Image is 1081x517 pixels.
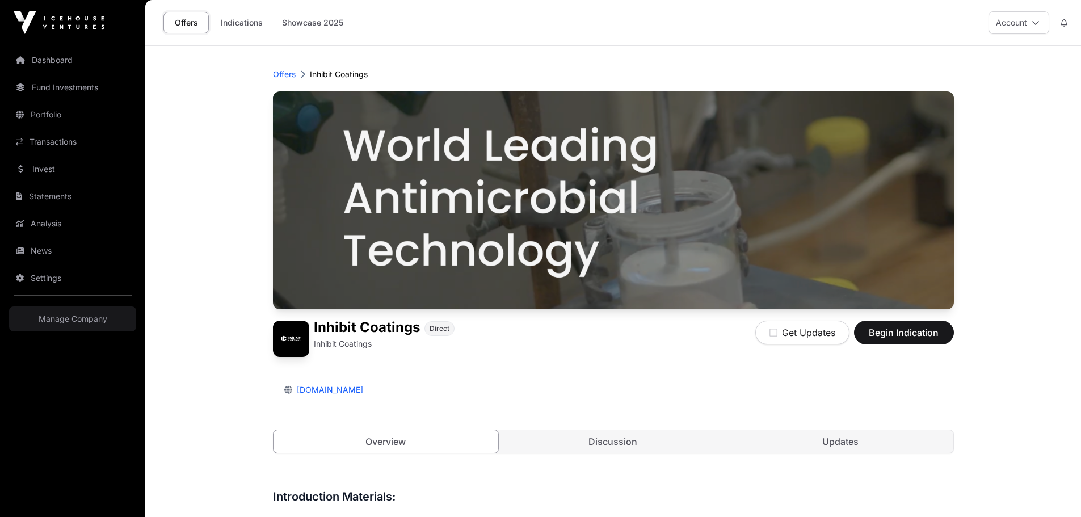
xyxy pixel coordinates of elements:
img: Inhibit Coatings [273,321,309,357]
a: Showcase 2025 [275,12,351,33]
a: Discussion [500,430,726,453]
h3: Introduction Materials: [273,487,954,506]
span: Direct [430,324,449,333]
img: Icehouse Ventures Logo [14,11,104,34]
a: Offers [163,12,209,33]
button: Begin Indication [854,321,954,344]
a: Overview [273,430,499,453]
p: Inhibit Coatings [310,69,368,80]
button: Account [989,11,1049,34]
a: Transactions [9,129,136,154]
a: Analysis [9,211,136,236]
p: Inhibit Coatings [314,338,372,350]
button: Get Updates [755,321,849,344]
img: Inhibit Coatings [273,91,954,309]
a: Updates [728,430,953,453]
a: Indications [213,12,270,33]
span: Begin Indication [868,326,940,339]
iframe: Chat Widget [1024,463,1081,517]
a: News [9,238,136,263]
nav: Tabs [274,430,953,453]
a: Invest [9,157,136,182]
a: Dashboard [9,48,136,73]
a: Manage Company [9,306,136,331]
a: Offers [273,69,296,80]
a: Portfolio [9,102,136,127]
a: Fund Investments [9,75,136,100]
a: Settings [9,266,136,291]
h1: Inhibit Coatings [314,321,420,336]
a: Begin Indication [854,332,954,343]
a: Statements [9,184,136,209]
a: [DOMAIN_NAME] [292,385,363,394]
